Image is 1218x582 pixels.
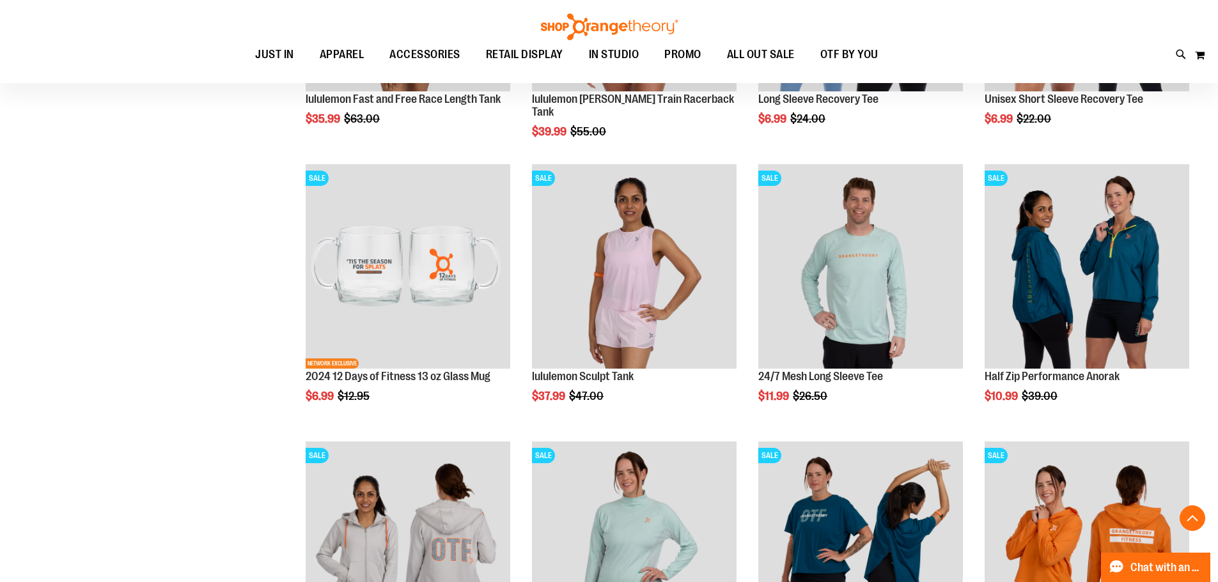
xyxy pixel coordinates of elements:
a: lululemon Fast and Free Race Length Tank [306,93,501,105]
span: JUST IN [255,40,294,69]
a: lululemon [PERSON_NAME] Train Racerback Tank [532,93,734,118]
button: Chat with an Expert [1101,553,1211,582]
a: Long Sleeve Recovery Tee [758,93,878,105]
a: 24/7 Mesh Long Sleeve Tee [758,370,883,383]
span: $63.00 [344,112,382,125]
span: $39.99 [532,125,568,138]
div: product [752,158,969,435]
span: $11.99 [758,390,791,402]
span: ACCESSORIES [389,40,460,69]
span: $6.99 [758,112,788,125]
span: $10.99 [985,390,1020,402]
span: SALE [758,448,781,463]
div: product [299,158,517,435]
span: SALE [532,448,555,463]
span: SALE [532,171,555,186]
span: $26.50 [793,390,829,402]
span: PROMO [664,40,701,69]
span: NETWORK EXCLUSIVE [306,358,359,369]
span: ALL OUT SALE [727,40,795,69]
span: SALE [758,171,781,186]
span: SALE [985,448,1008,463]
span: $47.00 [569,390,605,402]
a: Unisex Short Sleeve Recovery Tee [985,93,1143,105]
span: $55.00 [570,125,608,138]
span: $39.00 [1022,390,1059,402]
img: Main Image of 1457095 [758,164,963,369]
img: Half Zip Performance Anorak [985,164,1189,369]
a: Half Zip Performance AnorakSALE [985,164,1189,371]
span: $6.99 [306,390,336,402]
div: product [526,158,743,435]
a: Main Image of 1538347SALE [532,164,737,371]
span: $12.95 [338,390,371,402]
img: Main image of 2024 12 Days of Fitness 13 oz Glass Mug [306,164,510,369]
span: SALE [306,448,329,463]
button: Back To Top [1180,505,1205,531]
span: $24.00 [790,112,827,125]
a: Main Image of 1457095SALE [758,164,963,371]
span: OTF BY YOU [820,40,878,69]
span: $35.99 [306,112,342,125]
div: product [978,158,1196,435]
span: $6.99 [985,112,1015,125]
a: 2024 12 Days of Fitness 13 oz Glass Mug [306,370,490,383]
span: APPAREL [320,40,364,69]
span: RETAIL DISPLAY [486,40,563,69]
span: $22.00 [1017,112,1053,125]
span: SALE [985,171,1008,186]
span: SALE [306,171,329,186]
span: Chat with an Expert [1130,562,1203,574]
img: Shop Orangetheory [539,13,680,40]
img: Main Image of 1538347 [532,164,737,369]
a: Half Zip Performance Anorak [985,370,1120,383]
span: IN STUDIO [589,40,639,69]
a: Main image of 2024 12 Days of Fitness 13 oz Glass MugSALENETWORK EXCLUSIVE [306,164,510,371]
a: lululemon Sculpt Tank [532,370,634,383]
span: $37.99 [532,390,567,402]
